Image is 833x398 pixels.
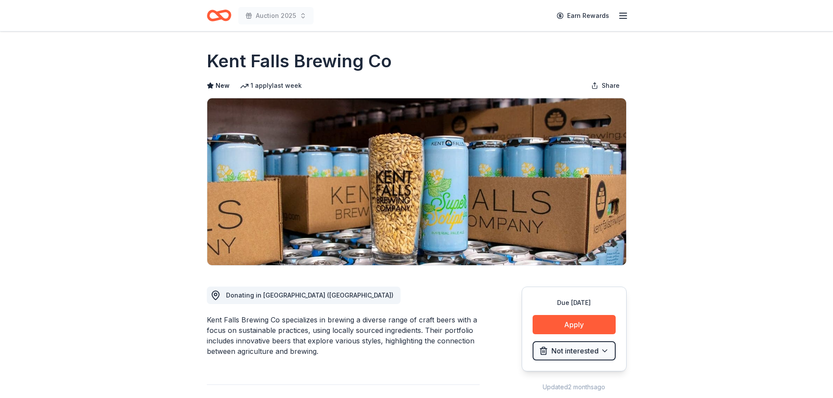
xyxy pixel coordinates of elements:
button: Share [584,77,627,94]
span: Share [602,80,620,91]
span: Auction 2025 [256,10,296,21]
span: Not interested [551,345,599,356]
span: Donating in [GEOGRAPHIC_DATA] ([GEOGRAPHIC_DATA]) [226,291,394,299]
h1: Kent Falls Brewing Co [207,49,392,73]
a: Earn Rewards [551,8,614,24]
span: New [216,80,230,91]
div: Kent Falls Brewing Co specializes in brewing a diverse range of craft beers with a focus on susta... [207,315,480,356]
div: 1 apply last week [240,80,302,91]
button: Not interested [533,341,616,360]
img: Image for Kent Falls Brewing Co [207,98,626,265]
a: Home [207,5,231,26]
div: Due [DATE] [533,298,616,308]
button: Apply [533,315,616,334]
div: Updated 2 months ago [522,382,627,392]
button: Auction 2025 [238,7,314,24]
